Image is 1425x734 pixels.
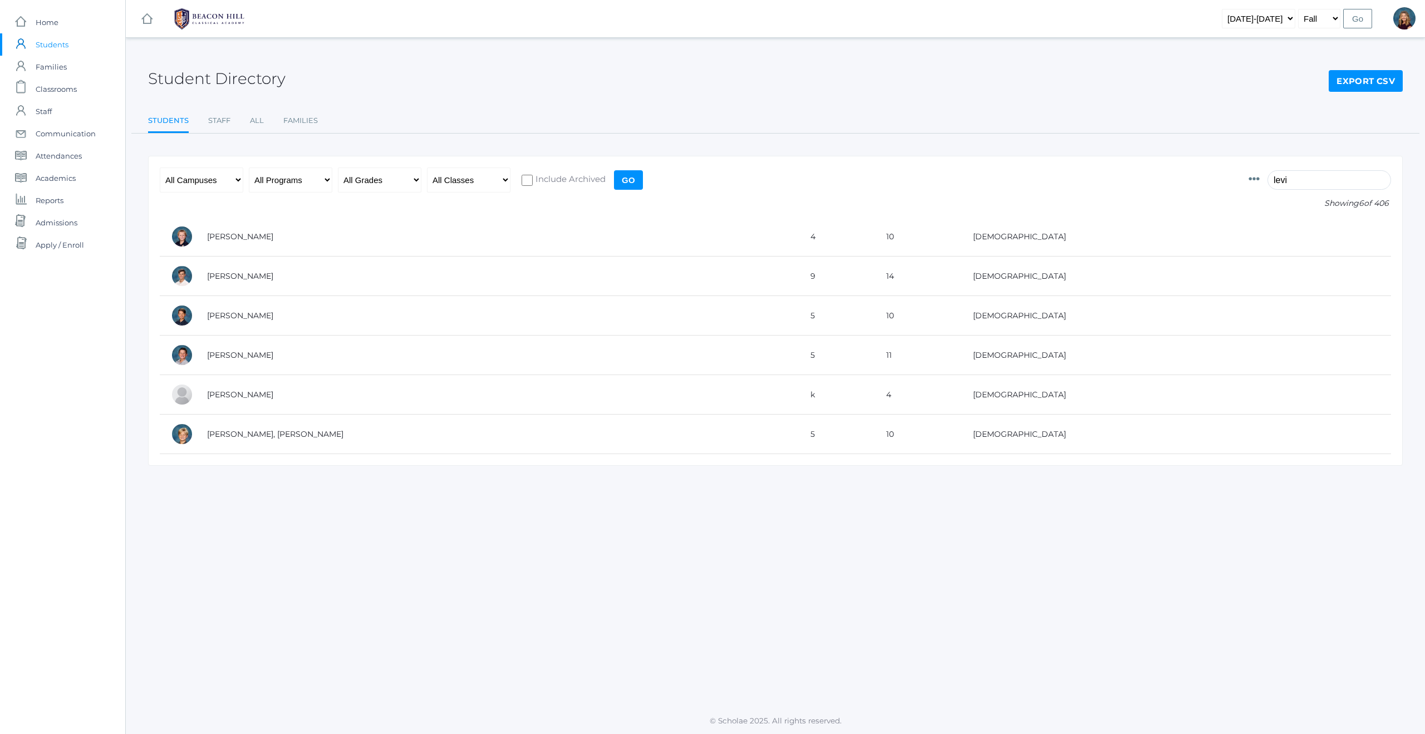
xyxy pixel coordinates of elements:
a: Students [148,110,189,134]
td: [PERSON_NAME] [196,217,799,257]
td: [DEMOGRAPHIC_DATA] [962,336,1391,375]
td: [PERSON_NAME] [196,257,799,296]
td: 5 [799,336,875,375]
td: 10 [875,217,962,257]
span: Students [36,33,68,56]
td: 10 [875,415,962,454]
p: Showing of 406 [1249,198,1391,209]
td: [DEMOGRAPHIC_DATA] [962,296,1391,336]
td: k [799,375,875,415]
h2: Student Directory [148,70,286,87]
div: Levi Lopez [171,383,193,406]
td: 11 [875,336,962,375]
input: Include Archived [522,175,533,186]
span: 6 [1359,198,1364,208]
td: 14 [875,257,962,296]
td: [PERSON_NAME] [196,336,799,375]
div: Levi Carpenter [171,265,193,287]
div: Levi Beaty [171,225,193,248]
span: Attendances [36,145,82,167]
div: Levi Sergey [171,423,193,445]
td: [PERSON_NAME], [PERSON_NAME] [196,415,799,454]
span: Classrooms [36,78,77,100]
td: [DEMOGRAPHIC_DATA] [962,257,1391,296]
span: Admissions [36,211,77,234]
div: Lindsay Leeds [1393,7,1416,29]
span: Communication [36,122,96,145]
div: Levi Dailey-Langin [171,304,193,327]
input: Go [1343,9,1372,28]
a: Families [283,110,318,132]
span: Families [36,56,67,78]
a: Staff [208,110,230,132]
td: [PERSON_NAME] [196,375,799,415]
img: 1_BHCALogos-05.png [168,5,251,33]
td: [DEMOGRAPHIC_DATA] [962,375,1391,415]
td: [DEMOGRAPHIC_DATA] [962,217,1391,257]
span: Staff [36,100,52,122]
span: Reports [36,189,63,211]
p: © Scholae 2025. All rights reserved. [126,715,1425,726]
input: Go [614,170,643,190]
span: Include Archived [533,173,606,187]
span: Apply / Enroll [36,234,84,256]
td: 10 [875,296,962,336]
div: Levi Herrera [171,344,193,366]
input: Filter by name [1267,170,1391,190]
a: All [250,110,264,132]
a: Export CSV [1329,70,1403,92]
td: [PERSON_NAME] [196,296,799,336]
td: 4 [799,217,875,257]
span: Home [36,11,58,33]
td: [DEMOGRAPHIC_DATA] [962,415,1391,454]
span: Academics [36,167,76,189]
td: 4 [875,375,962,415]
td: 5 [799,415,875,454]
td: 5 [799,296,875,336]
td: 9 [799,257,875,296]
